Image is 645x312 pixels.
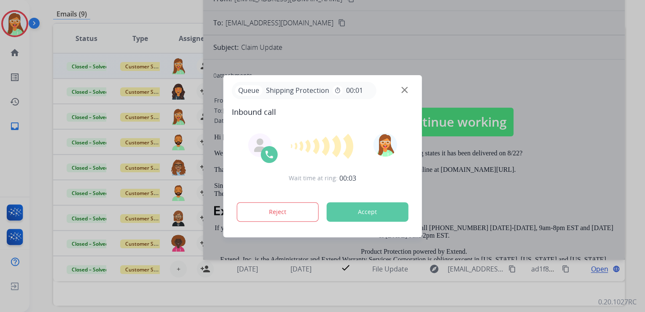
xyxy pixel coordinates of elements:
button: Reject [237,202,319,222]
span: 00:03 [339,173,356,183]
img: avatar [373,133,397,157]
img: close-button [401,87,408,93]
img: call-icon [264,149,274,160]
span: Inbound call [232,106,414,118]
span: 00:01 [346,85,363,95]
mat-icon: timer [334,87,341,94]
img: agent-avatar [253,138,267,152]
p: 0.20.1027RC [598,297,637,307]
p: Queue [235,85,263,96]
span: Shipping Protection [263,85,333,95]
button: Accept [327,202,408,222]
span: Wait time at ring: [289,174,338,182]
